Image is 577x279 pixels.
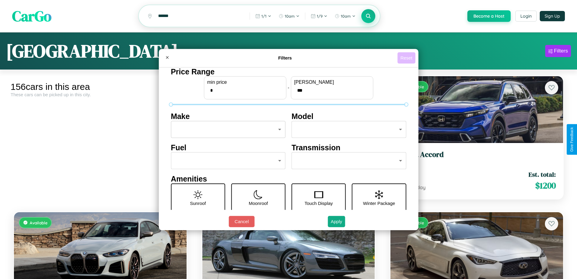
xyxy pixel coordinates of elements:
[332,11,359,21] button: 10am
[276,11,303,21] button: 10am
[190,199,206,207] p: Sunroof
[341,14,351,19] span: 10am
[171,175,406,183] h4: Amenities
[535,179,556,192] span: $ 1200
[261,14,267,19] span: 1 / 1
[570,127,574,152] div: Give Feedback
[554,48,568,54] div: Filters
[317,14,323,19] span: 1 / 9
[171,112,286,121] h4: Make
[171,143,286,152] h4: Fuel
[288,83,289,92] p: -
[11,82,190,92] div: 156 cars in this area
[398,150,556,159] h3: Honda Accord
[397,52,415,63] button: Reset
[304,199,333,207] p: Touch Display
[30,220,48,225] span: Available
[207,80,283,85] label: min price
[545,45,571,57] button: Filters
[540,11,565,21] button: Sign Up
[467,10,511,22] button: Become a Host
[292,143,406,152] h4: Transmission
[363,199,395,207] p: Winter Package
[171,67,406,76] h4: Price Range
[529,170,556,179] span: Est. total:
[328,216,345,227] button: Apply
[6,39,178,63] h1: [GEOGRAPHIC_DATA]
[252,11,274,21] button: 1/1
[173,55,397,60] h4: Filters
[413,184,426,190] span: / day
[249,199,268,207] p: Moonroof
[294,80,370,85] label: [PERSON_NAME]
[308,11,330,21] button: 1/9
[398,150,556,165] a: Honda Accord2016
[292,112,406,121] h4: Model
[12,6,51,26] span: CarGo
[11,92,190,97] div: These cars can be picked up in this city.
[229,216,254,227] button: Cancel
[515,11,537,22] button: Login
[285,14,295,19] span: 10am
